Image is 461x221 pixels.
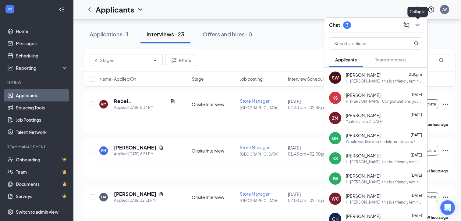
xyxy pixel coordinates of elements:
[442,147,449,154] svg: Ellipses
[442,101,449,108] svg: Ellipses
[114,98,168,105] h5: Rebel [PERSON_NAME]
[101,101,106,107] div: RM
[7,6,13,12] svg: WorkstreamLogo
[346,22,348,28] div: 3
[137,6,144,13] svg: ChevronDown
[346,200,422,205] div: Hi [PERSON_NAME], this is a friendly reminder. Your meeting with Sbarro for Team Member at [GEOGR...
[16,50,68,62] a: Scheduling
[442,193,449,201] svg: Ellipses
[346,132,381,138] span: [PERSON_NAME]
[101,148,106,153] div: FH
[332,175,338,182] div: JW
[288,145,332,157] div: [DATE]
[16,114,68,126] a: Job Postings
[409,72,422,77] span: 2:30pm
[439,58,444,63] svg: MagnifyingGlass
[329,22,340,28] h3: Chat
[346,72,381,78] span: [PERSON_NAME]
[414,21,421,29] svg: ChevronDown
[240,98,270,104] span: Store Manager
[411,153,422,157] span: [DATE]
[346,193,381,199] span: [PERSON_NAME]
[16,126,68,138] a: Talent Network
[403,21,410,29] svg: ComposeMessage
[411,133,422,137] span: [DATE]
[332,75,339,81] div: SW
[170,57,178,64] svg: Filter
[346,92,381,98] span: [PERSON_NAME]
[288,76,326,82] span: Interview Schedule
[411,193,422,198] span: [DATE]
[16,101,68,114] a: Sourcing Tools
[114,197,164,204] div: Applied [DATE] 12:51 PM
[159,192,164,197] svg: Document
[192,194,236,200] div: Onsite Interview
[16,37,68,50] a: Messages
[16,25,68,37] a: Home
[59,6,65,13] svg: Collapse
[16,209,59,215] div: Switch to admin view
[95,57,150,64] input: All Stages
[192,76,204,82] span: Stage
[288,98,332,110] div: [DATE]
[192,101,236,107] div: Onsite Interview
[332,135,338,141] div: BH
[346,139,415,144] div: Would you like to schedule an interview?
[346,179,422,185] div: Hi [PERSON_NAME], this is a friendly reminder. Your meeting with Sbarro for Team Member at [GEOGR...
[16,89,68,101] a: Applicants
[332,115,338,121] div: ZM
[346,173,381,179] span: [PERSON_NAME]
[428,169,448,173] b: 3 hours ago
[375,57,406,62] span: Team members
[240,191,270,197] span: Store Manager
[329,38,402,49] input: Search applicant
[203,30,252,38] div: Offers and hires · 0
[288,151,332,157] span: 01:45 pm - 02:00 pm
[332,155,338,161] div: KS
[407,7,428,17] div: Collapse
[346,79,422,84] div: Hi [PERSON_NAME], this is a friendly reminder. Your meeting with Sbarro for Store Manager at [GEO...
[7,144,67,149] div: Team Management
[414,41,419,46] svg: MagnifyingGlass
[346,119,383,124] div: Yeah I can do 2 [DATE]
[346,112,381,118] span: [PERSON_NAME]
[7,209,13,215] svg: Settings
[332,95,338,101] div: KS
[114,151,164,157] div: Applied [DATE] 6:51 PM
[411,112,422,117] span: [DATE]
[7,80,67,85] div: Hiring
[114,105,175,111] div: Applied [DATE] 8:14 PM
[7,65,13,71] svg: Analysis
[428,215,448,220] b: 9 hours ago
[411,173,422,178] span: [DATE]
[240,145,270,150] span: Store Manager
[240,105,284,110] p: [GEOGRAPHIC_DATA]
[114,191,156,197] h5: [PERSON_NAME]
[153,58,158,63] svg: ChevronDown
[99,76,136,82] span: Name · Applied On
[90,30,128,38] div: Applications · 1
[411,92,422,97] span: [DATE]
[240,198,284,203] p: [GEOGRAPHIC_DATA]
[170,99,175,104] svg: Document
[402,20,411,30] button: ComposeMessage
[240,76,263,82] span: Job posting
[240,152,284,157] p: [GEOGRAPHIC_DATA]
[442,7,447,12] div: AV
[86,6,93,13] svg: ChevronLeft
[288,197,332,203] span: 02:00 pm - 02:15 pm
[440,200,455,215] div: Open Intercom Messenger
[428,122,448,127] b: an hour ago
[16,178,68,190] a: DocumentsCrown
[346,159,422,164] div: Hi [PERSON_NAME], this is a friendly reminder. Your meeting with Sbarro for Team Member at [GEOGR...
[346,153,381,159] span: [PERSON_NAME]
[192,148,236,154] div: Onsite Interview
[96,4,134,15] h1: Applicants
[16,153,68,166] a: OnboardingCrown
[346,213,381,219] span: [PERSON_NAME]
[165,54,196,66] button: Filter Filters
[16,190,68,202] a: SurveysCrown
[16,166,68,178] a: TeamCrown
[413,20,422,30] button: ChevronDown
